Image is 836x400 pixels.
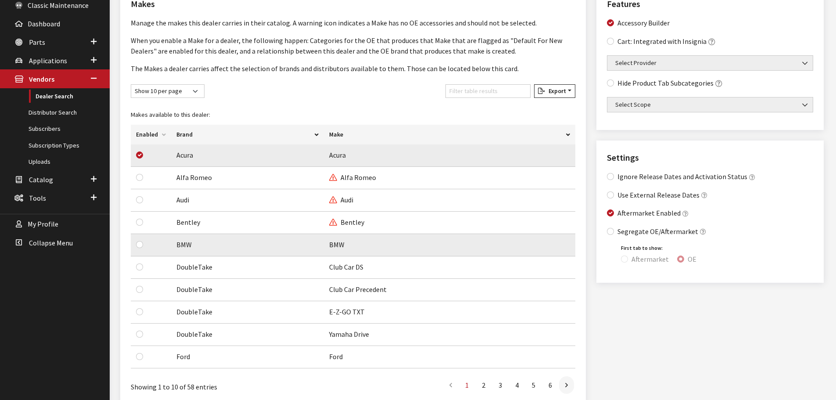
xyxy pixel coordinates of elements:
[136,241,143,248] input: Enable Make
[621,244,813,252] legend: First tab to show:
[329,352,343,361] span: Ford
[329,197,337,204] i: No OE accessories
[29,238,73,247] span: Collapse Menu
[171,301,324,324] td: DoubleTake
[492,376,508,394] a: 3
[131,105,575,125] caption: Makes available to this dealer:
[136,308,143,315] input: Enable Make
[29,175,53,184] span: Catalog
[329,195,353,204] span: Audi
[329,218,364,227] span: Bentley
[171,279,324,301] td: DoubleTake
[534,84,575,98] button: Export
[29,38,45,47] span: Parts
[171,324,324,346] td: DoubleTake
[329,307,365,316] span: E-Z-GO TXT
[445,84,531,98] input: Filter table results
[329,330,369,339] span: Yamaha Drive
[329,219,337,226] i: No OE accessories
[136,196,143,203] input: Enable Make
[329,263,363,271] span: Club Car DS
[131,375,310,392] div: Showing 1 to 10 of 58 entries
[526,376,542,394] a: 5
[131,35,575,56] p: When you enable a Make for a dealer, the following happen: Categories for the OE that produces th...
[607,55,813,71] span: Select Provider
[171,256,324,279] td: DoubleTake
[324,125,575,144] th: Make: activate to sort column ascending
[29,194,46,202] span: Tools
[617,226,698,237] label: Segregate OE/Aftermarket
[136,219,143,226] input: Enable Make
[136,353,143,360] input: Enable Make
[617,171,747,182] label: Ignore Release Dates and Activation Status
[136,331,143,338] input: Enable Make
[617,36,707,47] label: Cart: Integrated with Insignia
[131,63,575,74] p: The Makes a dealer carries affect the selection of brands and distributors available to them. Tho...
[171,144,324,167] td: Acura
[28,220,58,229] span: My Profile
[617,208,681,218] label: Aftermarket Enabled
[136,151,143,159] input: Disable Make
[131,18,575,28] p: Manage the makes this dealer carries in their catalog. A warning icon indicates a Make has no OE ...
[545,87,566,95] span: Export
[613,58,807,68] span: Select Provider
[509,376,525,394] a: 4
[329,174,337,181] i: No OE accessories
[476,376,492,394] a: 2
[631,254,669,264] label: Aftermarket
[542,376,558,394] a: 6
[29,75,54,84] span: Vendors
[171,189,324,212] td: Audi
[29,56,67,65] span: Applications
[329,173,376,182] span: Alfa Romeo
[171,234,324,256] td: BMW
[607,151,813,164] h2: Settings
[329,151,346,159] span: Acura
[607,97,813,112] span: Select Scope
[617,190,700,200] label: Use External Release Dates
[171,212,324,234] td: Bentley
[617,18,670,28] label: Accessory Builder
[131,125,171,144] th: Enabled: activate to sort column ascending
[171,346,324,368] td: Ford
[28,19,60,28] span: Dashboard
[171,125,324,144] th: Brand: activate to sort column descending
[136,174,143,181] input: Enable Make
[136,286,143,293] input: Enable Make
[136,263,143,270] input: Enable Make
[28,1,89,10] span: Classic Maintenance
[171,167,324,189] td: Alfa Romeo
[329,240,344,249] span: BMW
[613,100,807,109] span: Select Scope
[459,376,475,394] a: 1
[329,285,387,294] span: Club Car Precedent
[688,254,696,264] label: OE
[617,78,714,88] label: Hide Product Tab Subcategories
